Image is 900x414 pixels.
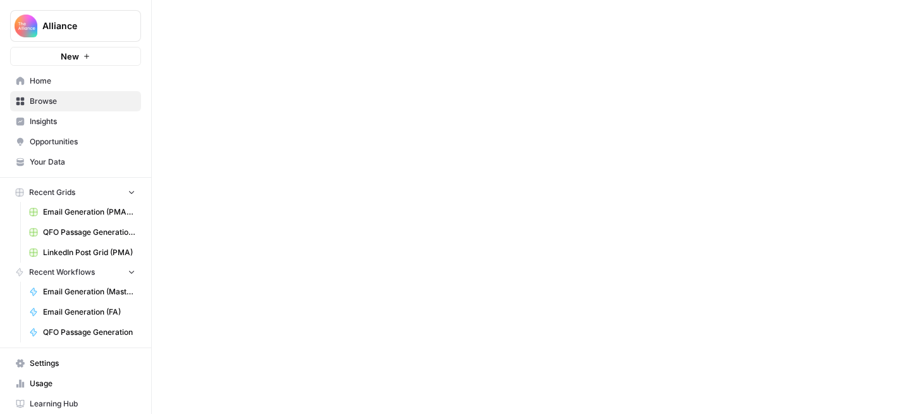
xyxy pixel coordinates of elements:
[43,286,135,298] span: Email Generation (Master)
[10,353,141,373] a: Settings
[23,242,141,263] a: LinkedIn Post Grid (PMA)
[30,398,135,410] span: Learning Hub
[29,267,95,278] span: Recent Workflows
[10,71,141,91] a: Home
[30,75,135,87] span: Home
[23,202,141,222] a: Email Generation (PMA) - OLD
[10,183,141,202] button: Recent Grids
[30,156,135,168] span: Your Data
[10,373,141,394] a: Usage
[10,111,141,132] a: Insights
[61,50,79,63] span: New
[43,206,135,218] span: Email Generation (PMA) - OLD
[30,378,135,389] span: Usage
[10,10,141,42] button: Workspace: Alliance
[43,306,135,318] span: Email Generation (FA)
[23,222,141,242] a: QFO Passage Generation (PMA)
[30,136,135,147] span: Opportunities
[10,47,141,66] button: New
[23,322,141,342] a: QFO Passage Generation
[42,20,119,32] span: Alliance
[10,152,141,172] a: Your Data
[43,247,135,258] span: LinkedIn Post Grid (PMA)
[10,394,141,414] a: Learning Hub
[23,302,141,322] a: Email Generation (FA)
[43,327,135,338] span: QFO Passage Generation
[10,132,141,152] a: Opportunities
[15,15,37,37] img: Alliance Logo
[23,282,141,302] a: Email Generation (Master)
[30,358,135,369] span: Settings
[10,91,141,111] a: Browse
[10,263,141,282] button: Recent Workflows
[43,227,135,238] span: QFO Passage Generation (PMA)
[30,96,135,107] span: Browse
[29,187,75,198] span: Recent Grids
[30,116,135,127] span: Insights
